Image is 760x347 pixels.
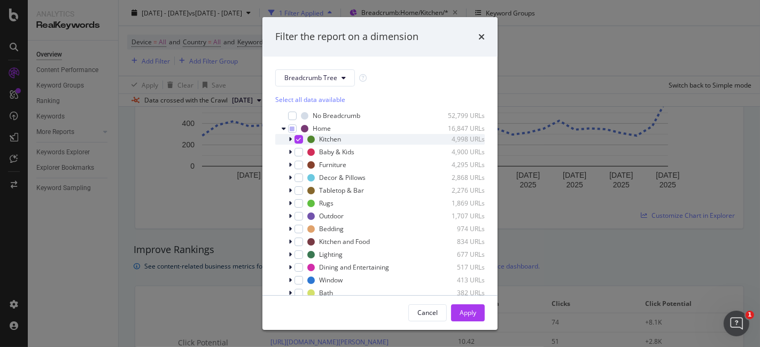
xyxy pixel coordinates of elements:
[319,211,344,220] div: Outdoor
[432,250,485,259] div: 677 URLs
[724,311,749,336] iframe: Intercom live chat
[460,308,476,317] div: Apply
[275,69,355,86] button: Breadcrumb Tree
[284,73,337,82] span: Breadcrumb Tree
[432,173,485,182] div: 2,868 URLs
[432,124,485,133] div: 16,847 URLs
[275,95,485,104] div: Select all data available
[313,124,331,133] div: Home
[432,275,485,285] div: 413 URLs
[451,304,485,321] button: Apply
[319,237,370,246] div: Kitchen and Food
[319,224,344,233] div: Bedding
[432,199,485,208] div: 1,869 URLs
[319,275,343,285] div: Window
[319,135,341,144] div: Kitchen
[319,250,343,259] div: Lighting
[432,288,485,297] div: 382 URLs
[432,186,485,195] div: 2,276 URLs
[432,160,485,169] div: 4,295 URLs
[275,30,418,44] div: Filter the report on a dimension
[432,224,485,233] div: 974 URLs
[432,237,485,246] div: 834 URLs
[478,30,485,44] div: times
[746,311,754,319] span: 1
[432,111,485,120] div: 52,799 URLs
[417,308,438,317] div: Cancel
[319,160,346,169] div: Furniture
[319,263,389,272] div: Dining and Entertaining
[262,17,498,330] div: modal
[432,211,485,220] div: 1,707 URLs
[319,147,354,156] div: Baby & Kids
[319,288,333,297] div: Bath
[319,199,334,208] div: Rugs
[432,135,485,144] div: 4,998 URLs
[432,147,485,156] div: 4,900 URLs
[313,111,360,120] div: No Breadcrumb
[432,263,485,272] div: 517 URLs
[408,304,447,321] button: Cancel
[319,173,366,182] div: Decor & Pillows
[319,186,364,195] div: Tabletop & Bar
